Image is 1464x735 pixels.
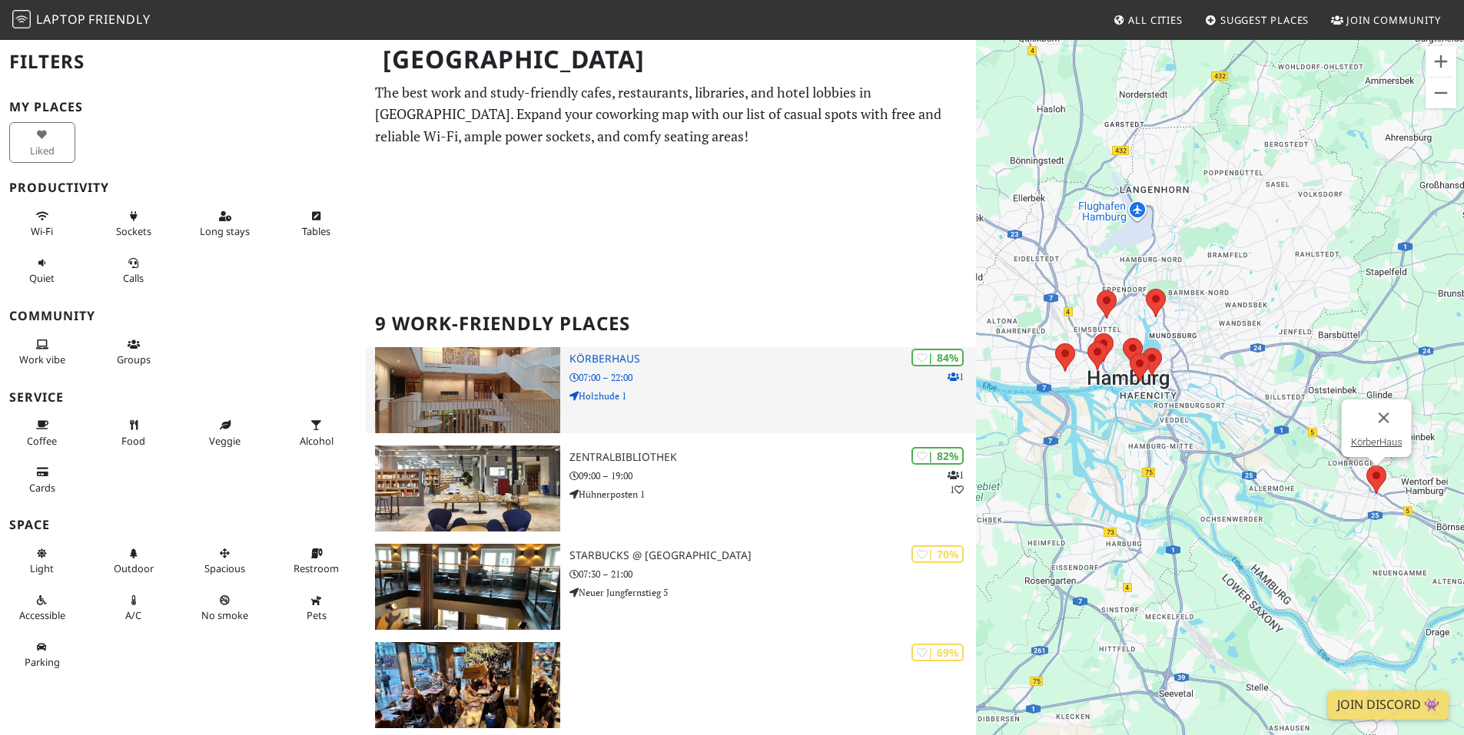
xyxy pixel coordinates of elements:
img: Starbucks @ Neuer Jungfernstieg [375,544,560,630]
h1: [GEOGRAPHIC_DATA] [370,38,973,81]
span: People working [19,353,65,366]
span: Food [121,434,145,448]
div: | 84% [911,349,964,366]
img: KörberHaus [375,347,560,433]
span: Long stays [200,224,250,238]
button: No smoke [192,588,258,628]
button: Cards [9,459,75,500]
span: Veggie [209,434,241,448]
span: Video/audio calls [123,271,144,285]
a: Suggest Places [1199,6,1316,34]
a: All Cities [1107,6,1189,34]
span: Natural light [30,561,54,575]
p: 07:30 – 21:00 [569,567,976,581]
span: Air conditioned [125,608,141,622]
button: Calls [101,250,167,291]
span: Quiet [29,271,55,285]
button: Close [1365,399,1402,436]
button: Food [101,412,167,453]
button: Groups [101,332,167,372]
span: Spacious [204,561,245,575]
button: Zoom in [1426,46,1456,77]
a: Zentralbibliothek | 82% 11 Zentralbibliothek 09:00 – 19:00 Hühnerposten 1 [366,445,976,531]
button: Tables [284,204,350,244]
span: Coffee [27,434,57,448]
span: Parking [25,655,60,669]
h3: Zentralbibliothek [569,451,976,464]
h3: Starbucks @ [GEOGRAPHIC_DATA] [569,549,976,562]
button: A/C [101,588,167,628]
span: Suggest Places [1220,13,1310,27]
div: | 69% [911,644,964,661]
button: Pets [284,588,350,628]
h3: Productivity [9,180,357,195]
span: All Cities [1128,13,1183,27]
h2: Filters [9,38,357,85]
span: Group tables [117,353,151,366]
h2: 9 Work-Friendly Places [375,300,967,347]
span: Alcohol [300,434,334,448]
p: 1 1 [948,468,964,497]
span: Restroom [294,561,339,575]
h3: My Places [9,100,357,114]
button: Alcohol [284,412,350,453]
span: Power sockets [116,224,151,238]
span: Pet friendly [307,608,327,622]
span: Outdoor area [114,561,154,575]
button: Parking [9,634,75,675]
p: 07:00 – 22:00 [569,370,976,385]
a: KörberHaus | 84% 1 KörberHaus 07:00 – 22:00 Holzhude 1 [366,347,976,433]
h3: Service [9,390,357,405]
span: Join Community [1346,13,1441,27]
img: Espresso House [375,642,560,728]
span: Work-friendly tables [302,224,330,238]
img: Zentralbibliothek [375,445,560,531]
span: Laptop [36,11,86,28]
button: Accessible [9,588,75,628]
p: 09:00 – 19:00 [569,468,976,483]
h3: Space [9,518,357,532]
button: Zoom out [1426,78,1456,108]
span: Friendly [88,11,150,28]
p: The best work and study-friendly cafes, restaurants, libraries, and hotel lobbies in [GEOGRAPHIC_... [375,81,967,147]
button: Wi-Fi [9,204,75,244]
div: | 70% [911,545,964,563]
p: Hühnerposten 1 [569,487,976,502]
button: Work vibe [9,332,75,372]
button: Veggie [192,412,258,453]
button: Quiet [9,250,75,291]
button: Spacious [192,541,258,581]
p: Holzhude 1 [569,389,976,403]
button: Long stays [192,204,258,244]
h3: Community [9,309,357,323]
span: Smoke free [201,608,248,622]
a: Join Community [1325,6,1447,34]
span: Credit cards [29,481,55,495]
button: Sockets [101,204,167,244]
button: Outdoor [101,541,167,581]
div: | 82% [911,447,964,465]
button: Restroom [284,541,350,581]
p: Neuer Jungfernstieg 5 [569,585,976,600]
img: LaptopFriendly [12,10,31,28]
button: Light [9,541,75,581]
h3: KörberHaus [569,353,976,366]
span: Stable Wi-Fi [31,224,53,238]
p: 1 [948,369,964,384]
a: LaptopFriendly LaptopFriendly [12,7,151,34]
a: Starbucks @ Neuer Jungfernstieg | 70% Starbucks @ [GEOGRAPHIC_DATA] 07:30 – 21:00 Neuer Jungferns... [366,544,976,630]
button: Coffee [9,412,75,453]
a: KörberHaus [1350,436,1402,448]
span: Accessible [19,608,65,622]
